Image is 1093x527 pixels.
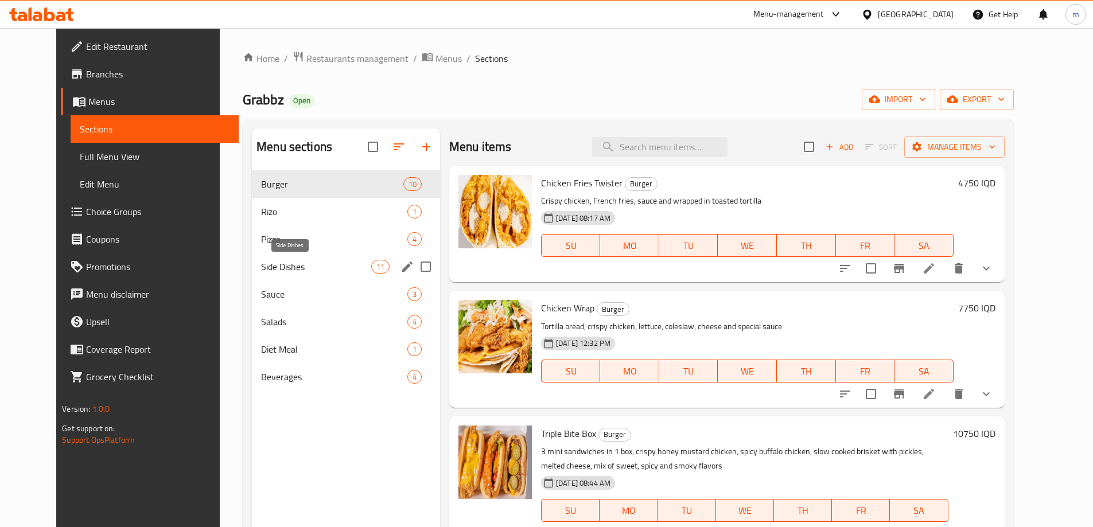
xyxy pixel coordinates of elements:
[1072,8,1079,21] span: m
[949,92,1005,107] span: export
[62,421,115,436] span: Get support on:
[716,499,774,522] button: WE
[261,205,407,218] span: Rizo
[832,499,890,522] button: FR
[945,380,973,408] button: delete
[625,177,657,190] span: Burger
[86,205,230,218] span: Choice Groups
[885,380,913,408] button: Branch-specific-item
[551,338,615,349] span: [DATE] 12:32 PM
[858,138,904,156] span: Select section first
[604,502,653,519] span: MO
[361,135,385,159] span: Select all sections
[252,253,440,280] div: Side Dishes11edit
[541,499,600,522] button: SU
[86,232,230,246] span: Coupons
[252,170,440,198] div: Burger10
[592,137,728,157] input: search
[86,40,230,53] span: Edit Restaurant
[61,60,239,88] a: Branches
[541,425,596,442] span: Triple Bite Box
[458,425,532,499] img: Triple Bite Box
[371,260,390,274] div: items
[261,342,407,356] span: Diet Meal
[407,342,422,356] div: items
[449,138,512,155] h2: Menu items
[777,360,836,382] button: TH
[403,177,422,191] div: items
[958,175,995,191] h6: 4750 IQD
[885,255,913,282] button: Branch-specific-item
[600,360,659,382] button: MO
[599,428,631,441] span: Burger
[61,280,239,308] a: Menu disclaimer
[541,444,948,473] p: 3 mini sandwiches in 1 box, crispy honey mustard chicken, spicy buffalo chicken, slow cooked bris...
[821,138,858,156] button: Add
[293,51,409,66] a: Restaurants management
[252,166,440,395] nav: Menu sections
[62,401,90,416] span: Version:
[541,234,600,257] button: SU
[261,370,407,384] div: Beverages
[718,360,777,382] button: WE
[913,140,995,154] span: Manage items
[86,287,230,301] span: Menu disclaimer
[890,499,948,522] button: SA
[836,360,895,382] button: FR
[546,237,596,254] span: SU
[407,205,422,218] div: items
[894,234,954,257] button: SA
[979,387,993,401] svg: Show Choices
[859,256,883,280] span: Select to update
[80,150,230,163] span: Full Menu View
[841,237,890,254] span: FR
[718,234,777,257] button: WE
[71,115,239,143] a: Sections
[61,198,239,225] a: Choice Groups
[546,363,596,380] span: SU
[422,51,462,66] a: Menus
[722,363,772,380] span: WE
[541,319,954,334] p: Tortilla bread, crispy chicken, lettuce, coleslaw, cheese and special sauce
[372,261,389,272] span: 11
[252,198,440,225] div: Rizo1
[899,237,949,254] span: SA
[894,502,943,519] span: SA
[284,52,288,65] li: /
[252,225,440,253] div: Pizza4
[413,133,440,161] button: Add section
[546,502,595,519] span: SU
[61,308,239,335] a: Upsell
[86,370,230,384] span: Grocery Checklist
[404,179,421,190] span: 10
[753,7,824,21] div: Menu-management
[837,502,885,519] span: FR
[256,138,332,155] h2: Menu sections
[261,287,407,301] span: Sauce
[781,237,831,254] span: TH
[722,237,772,254] span: WE
[306,52,409,65] span: Restaurants management
[821,138,858,156] span: Add item
[252,335,440,363] div: Diet Meal1
[904,136,1005,158] button: Manage items
[458,300,532,373] img: Chicken Wrap
[605,363,655,380] span: MO
[413,52,417,65] li: /
[979,261,993,275] svg: Show Choices
[894,360,954,382] button: SA
[600,234,659,257] button: MO
[86,260,230,274] span: Promotions
[659,360,718,382] button: TU
[435,52,462,65] span: Menus
[664,363,714,380] span: TU
[71,170,239,198] a: Edit Menu
[466,52,470,65] li: /
[662,502,711,519] span: TU
[831,380,859,408] button: sort-choices
[597,302,629,316] div: Burger
[86,315,230,329] span: Upsell
[541,299,594,317] span: Chicken Wrap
